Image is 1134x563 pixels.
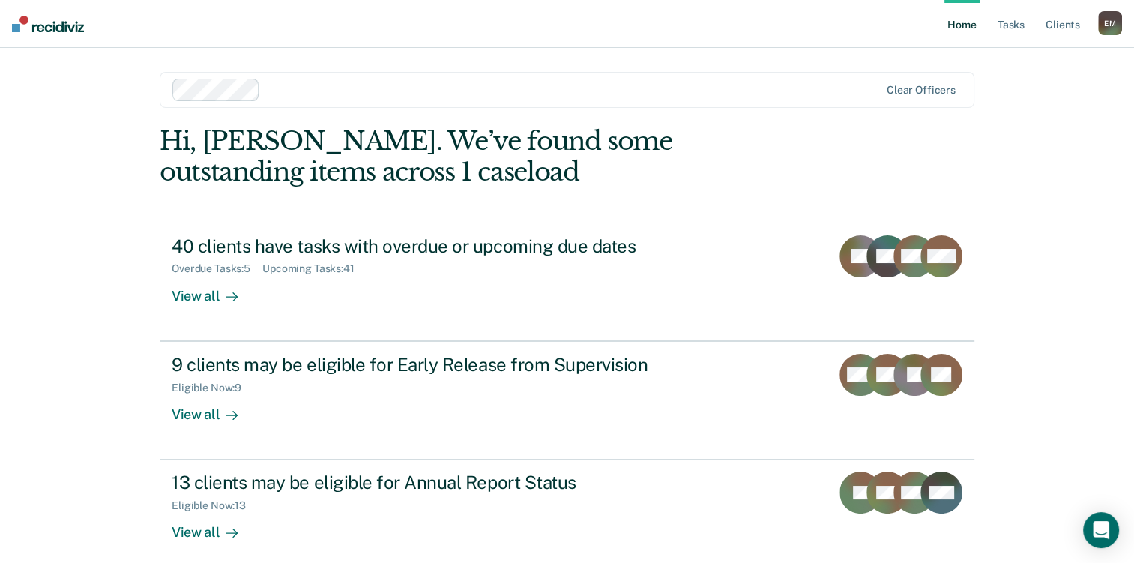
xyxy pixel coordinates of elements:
[160,223,974,341] a: 40 clients have tasks with overdue or upcoming due datesOverdue Tasks:5Upcoming Tasks:41View all
[160,126,811,187] div: Hi, [PERSON_NAME]. We’ve found some outstanding items across 1 caseload
[172,262,262,275] div: Overdue Tasks : 5
[172,394,256,423] div: View all
[172,382,253,394] div: Eligible Now : 9
[172,512,256,541] div: View all
[172,499,258,512] div: Eligible Now : 13
[172,354,698,376] div: 9 clients may be eligible for Early Release from Supervision
[172,235,698,257] div: 40 clients have tasks with overdue or upcoming due dates
[172,472,698,493] div: 13 clients may be eligible for Annual Report Status
[160,341,974,460] a: 9 clients may be eligible for Early Release from SupervisionEligible Now:9View all
[12,16,84,32] img: Recidiviz
[1083,512,1119,548] div: Open Intercom Messenger
[1098,11,1122,35] button: EM
[887,84,956,97] div: Clear officers
[262,262,367,275] div: Upcoming Tasks : 41
[1098,11,1122,35] div: E M
[172,275,256,304] div: View all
